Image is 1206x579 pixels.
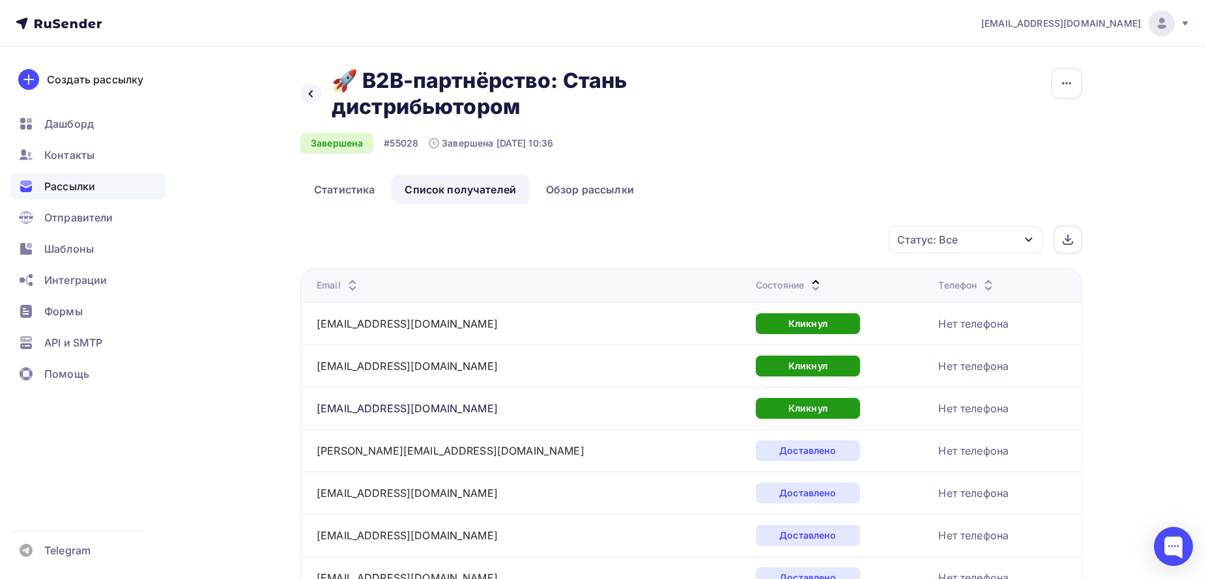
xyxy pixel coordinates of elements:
[10,298,165,324] a: Формы
[938,401,1009,416] div: Нет телефона
[317,360,498,373] a: [EMAIL_ADDRESS][DOMAIN_NAME]
[317,529,498,542] a: [EMAIL_ADDRESS][DOMAIN_NAME]
[938,528,1009,543] div: Нет телефона
[47,72,143,87] div: Создать рассылку
[44,241,94,257] span: Шаблоны
[44,147,94,163] span: Контакты
[888,225,1043,254] button: Статус: Все
[10,111,165,137] a: Дашборд
[317,317,498,330] a: [EMAIL_ADDRESS][DOMAIN_NAME]
[317,401,498,416] div: [EMAIL_ADDRESS][DOMAIN_NAME]
[897,232,958,247] div: Статус: Все
[317,279,360,292] div: Email
[938,485,1009,501] div: Нет телефона
[756,525,860,546] div: Доставлено
[981,10,1190,36] a: [EMAIL_ADDRESS][DOMAIN_NAME]
[44,543,91,558] span: Telegram
[429,137,553,150] div: Завершена [DATE] 10:36
[532,175,648,205] a: Обзор рассылки
[756,279,824,292] div: Состояние
[384,137,418,150] div: #55028
[300,133,373,154] div: Завершена
[938,358,1009,374] div: Нет телефона
[44,366,89,382] span: Помощь
[44,272,107,288] span: Интеграции
[756,356,860,376] div: Кликнул
[938,316,1009,332] div: Нет телефона
[756,398,860,419] div: Кликнул
[10,173,165,199] a: Рассылки
[391,175,530,205] a: Список получателей
[938,279,996,292] div: Телефон
[10,142,165,168] a: Контакты
[332,68,725,120] h2: 🚀 B2B-партнёрство: Стань дистрибьютором
[10,205,165,231] a: Отправители
[44,335,102,350] span: API и SMTP
[981,17,1141,30] span: [EMAIL_ADDRESS][DOMAIN_NAME]
[44,304,83,319] span: Формы
[756,483,860,503] div: Доставлено
[756,313,860,334] div: Кликнул
[10,236,165,262] a: Шаблоны
[44,116,94,132] span: Дашборд
[317,444,584,457] a: [PERSON_NAME][EMAIL_ADDRESS][DOMAIN_NAME]
[317,487,498,500] a: [EMAIL_ADDRESS][DOMAIN_NAME]
[756,440,860,461] div: Доставлено
[938,443,1009,459] div: Нет телефона
[44,210,113,225] span: Отправители
[44,178,95,194] span: Рассылки
[300,175,388,205] a: Статистика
